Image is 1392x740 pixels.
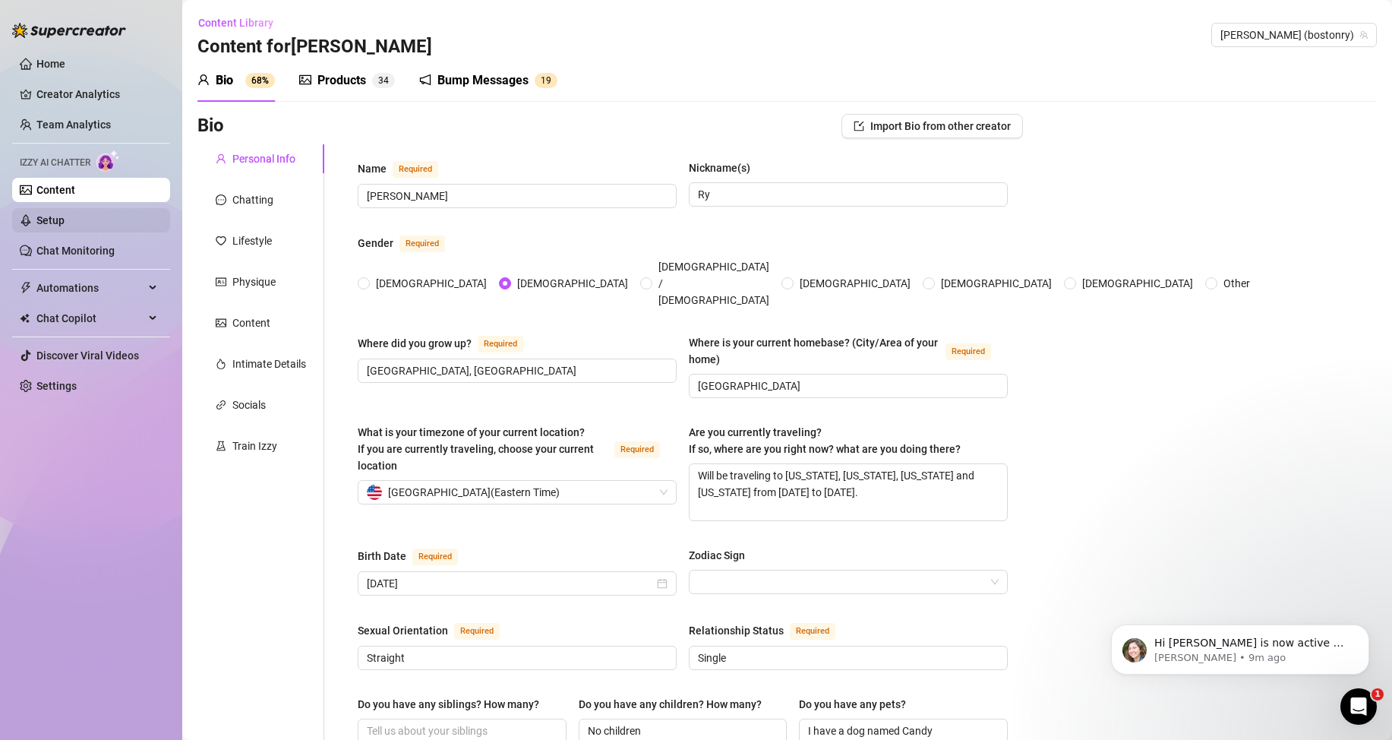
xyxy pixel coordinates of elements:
[216,318,226,328] span: picture
[145,179,188,195] div: • [DATE]
[1088,593,1392,699] iframe: Intercom notifications message
[197,35,432,59] h3: Content for [PERSON_NAME]
[579,696,762,713] div: Do you have any children? How many?
[799,696,917,713] label: Do you have any pets?
[689,426,961,455] span: Are you currently traveling? If so, where are you right now? what are you doing there?
[808,723,996,739] input: Do you have any pets?
[794,275,917,292] span: [DEMOGRAPHIC_DATA]
[1340,688,1377,725] iframe: Intercom live chat
[245,73,275,88] sup: 68%
[689,334,939,368] div: Where is your current homebase? (City/Area of your home)
[358,696,539,713] div: Do you have any siblings? How many?
[36,184,75,196] a: Content
[54,52,969,65] span: Hi [PERSON_NAME] is now active on your account and ready to be turned on. Let me know if you need...
[1076,275,1199,292] span: [DEMOGRAPHIC_DATA]
[232,356,306,372] div: Intimate Details
[1371,688,1384,700] span: 1
[54,179,142,195] div: [PERSON_NAME]
[36,276,144,300] span: Automations
[178,512,202,523] span: Help
[96,150,120,172] img: AI Chatter
[698,378,996,394] input: Where is your current homebase? (City/Area of your home)
[614,441,660,458] span: Required
[216,441,226,451] span: experiment
[1220,24,1368,46] span: Ryan (bostonry)
[317,71,366,90] div: Products
[152,474,228,535] button: Help
[412,549,458,565] span: Required
[36,380,77,392] a: Settings
[232,315,270,331] div: Content
[689,160,750,176] div: Nickname(s)
[36,245,115,257] a: Chat Monitoring
[20,282,32,294] span: thunderbolt
[388,481,560,504] span: [GEOGRAPHIC_DATA] ( Eastern Time )
[232,191,273,208] div: Chatting
[854,121,864,131] span: import
[36,82,158,106] a: Creator Analytics
[232,232,272,249] div: Lifestyle
[232,274,276,290] div: Physique
[689,622,784,639] div: Relationship Status
[358,548,406,564] div: Birth Date
[358,621,516,640] label: Sexual Orientation
[358,622,448,639] div: Sexual Orientation
[145,123,188,139] div: • 2h ago
[216,277,226,287] span: idcard
[12,23,126,38] img: logo-BBDzfeDw.svg
[197,11,286,35] button: Content Library
[54,123,142,139] div: [PERSON_NAME]
[367,188,664,204] input: Name
[698,186,996,203] input: Nickname(s)
[588,723,775,739] input: Do you have any children? How many?
[358,160,387,177] div: Name
[216,359,226,369] span: fire
[935,275,1058,292] span: [DEMOGRAPHIC_DATA]
[70,428,234,458] button: Send us a message
[689,334,1008,368] label: Where is your current homebase? (City/Area of your home)
[689,547,745,564] div: Zodiac Sign
[228,474,304,535] button: News
[358,335,472,352] div: Where did you grow up?
[690,464,1007,520] textarea: Will be traveling to [US_STATE], [US_STATE], [US_STATE] and [US_STATE] from [DATE] to [DATE].
[535,73,557,88] sup: 19
[145,67,191,83] div: • 9m ago
[20,313,30,324] img: Chat Copilot
[358,234,462,252] label: Gender
[799,696,906,713] div: Do you have any pets?
[198,17,273,29] span: Content Library
[541,75,546,86] span: 1
[358,426,594,472] span: What is your timezone of your current location? If you are currently traveling, choose your curre...
[478,336,523,353] span: Required
[689,160,761,176] label: Nickname(s)
[232,150,295,167] div: Personal Info
[579,696,772,713] label: Do you have any children? How many?
[1217,275,1256,292] span: Other
[36,214,65,226] a: Setup
[1359,30,1368,40] span: team
[358,235,393,251] div: Gender
[870,120,1011,132] span: Import Bio from other creator
[358,547,475,565] label: Birth Date
[36,119,111,131] a: Team Analytics
[367,575,654,592] input: Birth Date
[76,474,152,535] button: Messages
[20,156,90,170] span: Izzy AI Chatter
[367,650,664,666] input: Sexual Orientation
[17,108,48,138] img: Profile image for Ella
[299,74,311,86] span: picture
[698,650,996,666] input: Relationship Status
[367,362,664,379] input: Where did you grow up?
[216,153,226,164] span: user
[36,58,65,70] a: Home
[197,74,210,86] span: user
[358,160,455,178] label: Name
[216,71,233,90] div: Bio
[17,52,48,82] img: Profile image for Ella
[393,161,438,178] span: Required
[367,485,382,500] img: us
